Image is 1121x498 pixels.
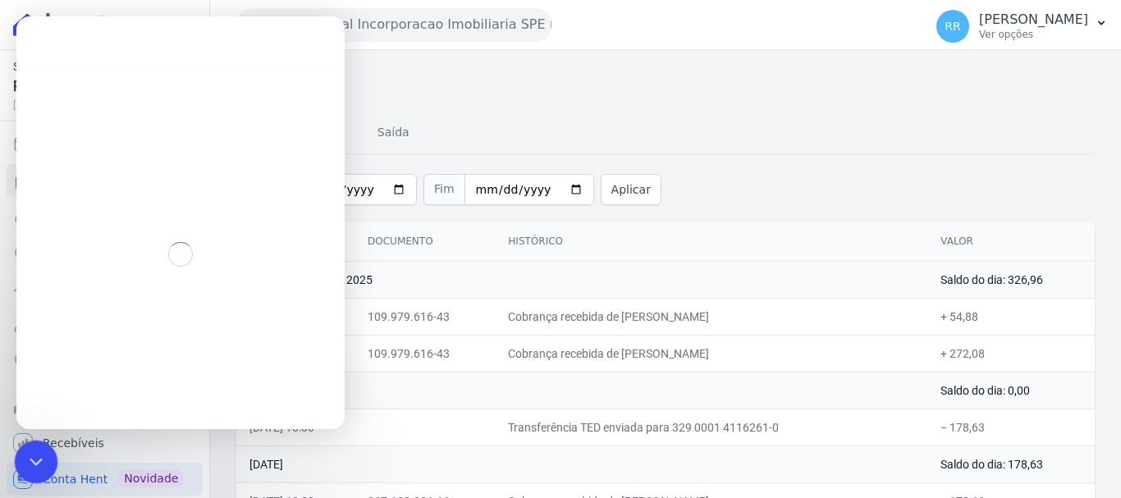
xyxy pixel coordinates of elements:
span: Recebíveis [43,435,104,451]
h2: Extrato [236,63,1095,100]
a: Extrato [7,164,203,197]
td: 109.979.616-43 [355,298,495,335]
td: Saldo do dia: 0,00 [927,372,1095,409]
button: Jardim Montreal Incorporacao Imobiliaria SPE LTDA [236,8,551,41]
span: R$ 326,96 [13,75,176,98]
p: [PERSON_NAME] [979,11,1088,28]
td: + 272,08 [927,335,1095,372]
span: [DATE] 16:09 [13,98,176,112]
a: Saída [374,112,413,155]
th: Valor [927,222,1095,262]
td: 109.979.616-43 [355,335,495,372]
iframe: Intercom live chat [16,16,345,429]
a: Nova transferência [7,200,203,233]
span: RR [945,21,960,32]
a: Troca de Arquivos [7,272,203,305]
td: [DATE] [236,372,927,409]
a: Pagamentos [7,236,203,269]
a: Recebíveis [7,427,203,459]
button: RR [PERSON_NAME] Ver opções [923,3,1121,49]
td: Transferência TED enviada para 329 0001 4116261-0 [495,409,927,445]
td: Saldo do dia: 326,96 [927,261,1095,298]
a: Clientes [7,308,203,341]
td: 01 de Setembro de 2025 [236,261,927,298]
td: Cobrança recebida de [PERSON_NAME] [495,298,927,335]
td: − 178,63 [927,409,1095,445]
a: Negativação [7,345,203,377]
td: + 54,88 [927,298,1095,335]
td: Saldo do dia: 178,63 [927,445,1095,482]
span: Fim [423,174,464,205]
span: Novidade [117,469,185,487]
span: Saldo atual [13,58,176,75]
iframe: Intercom live chat [15,441,58,484]
a: Conta Hent Novidade [7,463,203,496]
button: Aplicar [601,174,661,205]
th: Histórico [495,222,927,262]
td: Cobrança recebida de [PERSON_NAME] [495,335,927,372]
div: Plataformas [13,400,196,420]
th: Documento [355,222,495,262]
span: Conta Hent [43,471,108,487]
a: Cobranças [7,128,203,161]
p: Ver opções [979,28,1088,41]
td: [DATE] [236,445,927,482]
